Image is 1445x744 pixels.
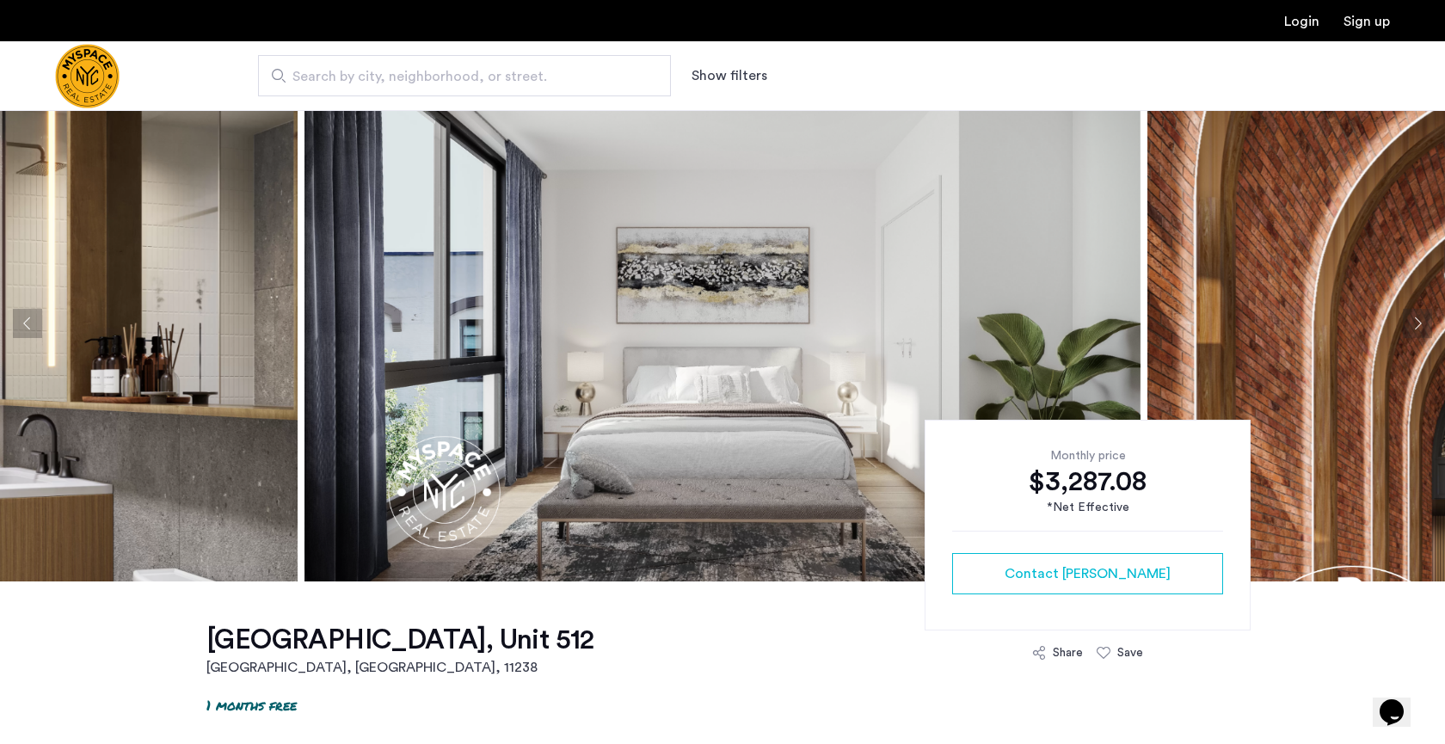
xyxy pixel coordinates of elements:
[206,623,594,657] h1: [GEOGRAPHIC_DATA], Unit 512
[304,65,1141,581] img: apartment
[292,66,623,87] span: Search by city, neighborhood, or street.
[1284,15,1319,28] a: Login
[692,65,767,86] button: Show or hide filters
[206,623,594,678] a: [GEOGRAPHIC_DATA], Unit 512[GEOGRAPHIC_DATA], [GEOGRAPHIC_DATA], 11238
[1117,644,1143,661] div: Save
[952,499,1223,517] div: *Net Effective
[55,44,120,108] a: Cazamio Logo
[206,657,594,678] h2: [GEOGRAPHIC_DATA], [GEOGRAPHIC_DATA] , 11238
[206,695,297,715] p: 1 months free
[1403,309,1432,338] button: Next apartment
[952,553,1223,594] button: button
[55,44,120,108] img: logo
[258,55,671,96] input: Apartment Search
[1053,644,1083,661] div: Share
[13,309,42,338] button: Previous apartment
[1005,563,1171,584] span: Contact [PERSON_NAME]
[952,447,1223,464] div: Monthly price
[1373,675,1428,727] iframe: chat widget
[1344,15,1390,28] a: Registration
[952,464,1223,499] div: $3,287.08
